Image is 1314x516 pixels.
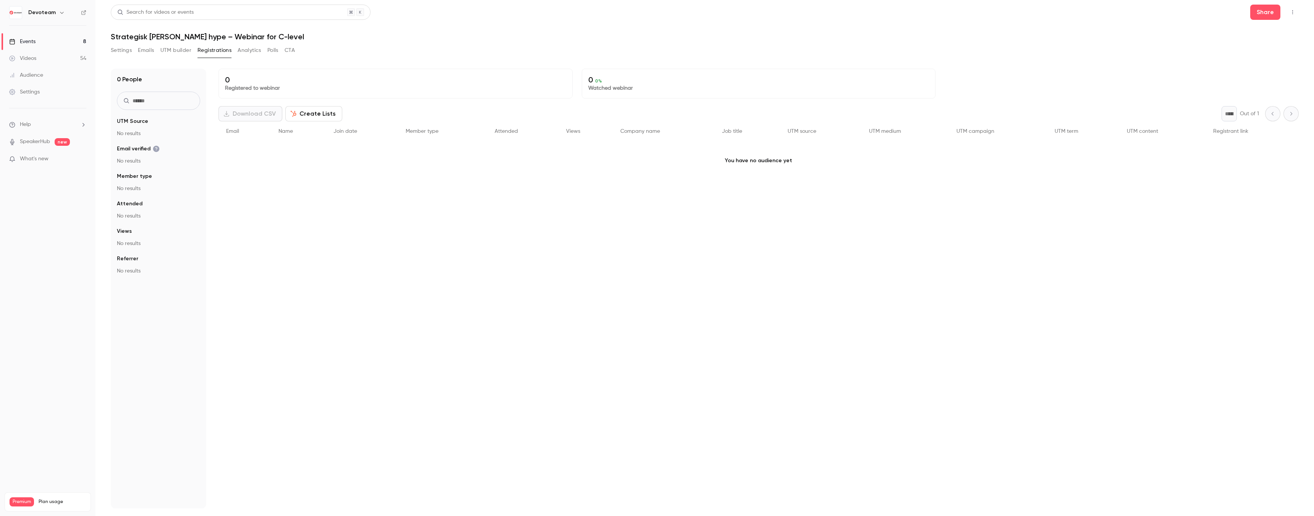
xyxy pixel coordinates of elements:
[117,255,138,263] span: Referrer
[218,142,1299,180] p: You have no audience yet
[588,75,929,84] p: 0
[495,129,518,134] span: Attended
[117,173,152,180] span: Member type
[9,71,43,79] div: Audience
[1055,129,1078,134] span: UTM term
[595,78,602,84] span: 0 %
[111,44,132,56] button: Settings
[267,44,278,56] button: Polls
[722,129,742,134] span: Job title
[10,6,22,19] img: Devoteam
[788,129,816,134] span: UTM source
[9,38,36,45] div: Events
[28,9,56,16] h6: Devoteam
[117,227,132,235] span: Views
[117,240,200,247] p: No results
[1250,5,1280,20] button: Share
[406,129,439,134] span: Member type
[77,156,86,163] iframe: Noticeable Trigger
[117,8,194,16] div: Search for videos or events
[9,88,40,96] div: Settings
[117,145,160,153] span: Email verified
[9,55,36,62] div: Videos
[1240,110,1259,118] p: Out of 1
[333,129,357,134] span: Join date
[20,138,50,146] a: SpeakerHub
[55,138,70,146] span: new
[226,129,239,134] span: Email
[1127,129,1158,134] span: UTM content
[588,84,929,92] p: Watched webinar
[197,44,231,56] button: Registrations
[10,497,34,506] span: Premium
[285,44,295,56] button: CTA
[117,130,200,137] p: No results
[117,157,200,165] p: No results
[117,118,148,125] span: UTM Source
[566,129,580,134] span: Views
[117,118,200,275] section: facet-groups
[160,44,191,56] button: UTM builder
[278,129,293,134] span: Name
[9,121,86,129] li: help-dropdown-opener
[138,44,154,56] button: Emails
[956,129,994,134] span: UTM campaign
[285,106,342,121] button: Create Lists
[111,32,1299,41] h1: Strategisk [PERSON_NAME] hype – Webinar for C-level
[238,44,261,56] button: Analytics
[225,75,566,84] p: 0
[117,200,142,208] span: Attended
[117,185,200,192] p: No results
[117,75,142,84] h1: 0 People
[225,84,566,92] p: Registered to webinar
[218,121,1299,142] div: People list
[1213,129,1248,134] span: Registrant link
[117,267,200,275] p: No results
[39,499,86,505] span: Plan usage
[117,212,200,220] p: No results
[620,129,660,134] span: Company name
[20,155,49,163] span: What's new
[869,129,901,134] span: UTM medium
[20,121,31,129] span: Help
